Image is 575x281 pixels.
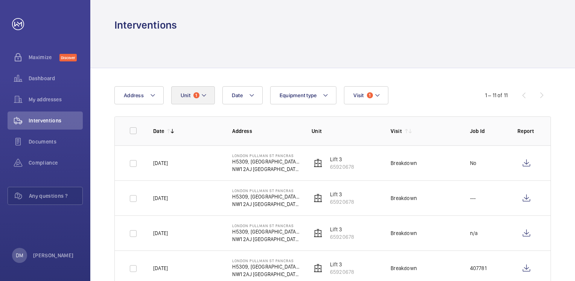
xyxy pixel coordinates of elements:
p: Report [517,127,535,135]
p: Date [153,127,164,135]
span: Documents [29,138,83,145]
p: LONDON PULLMAN ST PANCRAS [232,153,299,158]
p: LONDON PULLMAN ST PANCRAS [232,188,299,193]
div: Breakdown [391,229,417,237]
button: Visit1 [344,86,388,104]
p: Lift 3 [330,226,354,233]
p: No [470,159,476,167]
p: Visit [391,127,402,135]
span: Discover [59,54,77,61]
p: NW1 2AJ [GEOGRAPHIC_DATA] [232,235,299,243]
p: H5309, [GEOGRAPHIC_DATA], [STREET_ADDRESS] [232,158,299,165]
span: 1 [367,92,373,98]
p: LONDON PULLMAN ST PANCRAS [232,258,299,263]
img: elevator.svg [313,229,322,238]
p: 65920678 [330,163,354,171]
p: H5309, [GEOGRAPHIC_DATA], [STREET_ADDRESS] [232,263,299,270]
span: Interventions [29,117,83,124]
div: 1 – 11 of 11 [485,92,508,99]
p: Job Id [470,127,505,135]
p: [PERSON_NAME] [33,252,74,259]
p: NW1 2AJ [GEOGRAPHIC_DATA] [232,200,299,208]
p: [DATE] [153,229,168,237]
img: elevator.svg [313,264,322,273]
span: Dashboard [29,75,83,82]
p: Address [232,127,299,135]
p: 407781 [470,264,487,272]
img: elevator.svg [313,159,322,168]
span: Unit [181,92,190,98]
span: Address [124,92,144,98]
span: Compliance [29,159,83,166]
p: Lift 3 [330,261,354,268]
p: [DATE] [153,194,168,202]
button: Unit1 [171,86,215,104]
div: Breakdown [391,159,417,167]
span: Date [232,92,243,98]
p: NW1 2AJ [GEOGRAPHIC_DATA] [232,270,299,278]
span: Any questions ? [29,192,82,200]
p: n/a [470,229,478,237]
p: [DATE] [153,264,168,272]
button: Equipment type [270,86,337,104]
p: Lift 3 [330,191,354,198]
p: H5309, [GEOGRAPHIC_DATA], [STREET_ADDRESS] [232,228,299,235]
img: elevator.svg [313,194,322,203]
span: Maximize [29,53,59,61]
p: 65920678 [330,233,354,241]
p: 65920678 [330,268,354,276]
button: Address [114,86,164,104]
div: Breakdown [391,194,417,202]
p: 65920678 [330,198,354,206]
p: NW1 2AJ [GEOGRAPHIC_DATA] [232,165,299,173]
p: Unit [312,127,379,135]
p: LONDON PULLMAN ST PANCRAS [232,223,299,228]
p: Lift 3 [330,156,354,163]
button: Date [222,86,263,104]
p: H5309, [GEOGRAPHIC_DATA], [STREET_ADDRESS] [232,193,299,200]
span: My addresses [29,96,83,103]
p: --- [470,194,476,202]
span: Equipment type [280,92,317,98]
p: [DATE] [153,159,168,167]
span: Visit [353,92,364,98]
span: 1 [193,92,199,98]
h1: Interventions [114,18,177,32]
p: DM [16,252,23,259]
div: Breakdown [391,264,417,272]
